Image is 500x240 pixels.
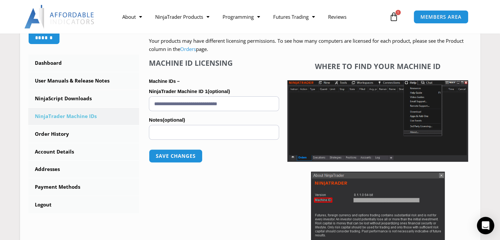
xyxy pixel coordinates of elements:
a: Reviews [321,9,353,24]
a: NinjaTrader Products [149,9,216,24]
strong: Machine IDs – [149,79,179,84]
a: About [116,9,149,24]
a: Account Details [28,143,139,160]
label: Notes [149,115,279,125]
a: Addresses [28,161,139,178]
span: Your products may have different licensing permissions. To see how many computers are licensed fo... [149,37,464,53]
span: (optional) [207,88,230,94]
a: 1 [379,7,408,26]
a: Logout [28,196,139,213]
a: NinjaScript Downloads [28,90,139,107]
img: Screenshot 2025-01-17 1155544 | Affordable Indicators – NinjaTrader [287,80,468,162]
a: NinjaTrader Machine IDs [28,108,139,125]
span: MEMBERS AREA [420,14,462,19]
span: 1 [395,10,401,15]
a: Programming [216,9,267,24]
nav: Menu [116,9,388,24]
a: Order History [28,126,139,143]
h4: Machine ID Licensing [149,59,279,67]
span: (optional) [163,117,185,123]
div: Open Intercom Messenger [477,217,494,234]
a: Dashboard [28,55,139,72]
a: MEMBERS AREA [414,10,468,24]
h4: Where to find your Machine ID [287,62,468,70]
img: LogoAI | Affordable Indicators – NinjaTrader [24,5,95,29]
a: Orders [180,46,196,52]
a: Futures Trading [267,9,321,24]
nav: Account pages [28,55,139,213]
button: Save changes [149,149,202,163]
a: User Manuals & Release Notes [28,72,139,89]
label: NinjaTrader Machine ID 1 [149,86,279,96]
a: Payment Methods [28,179,139,196]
